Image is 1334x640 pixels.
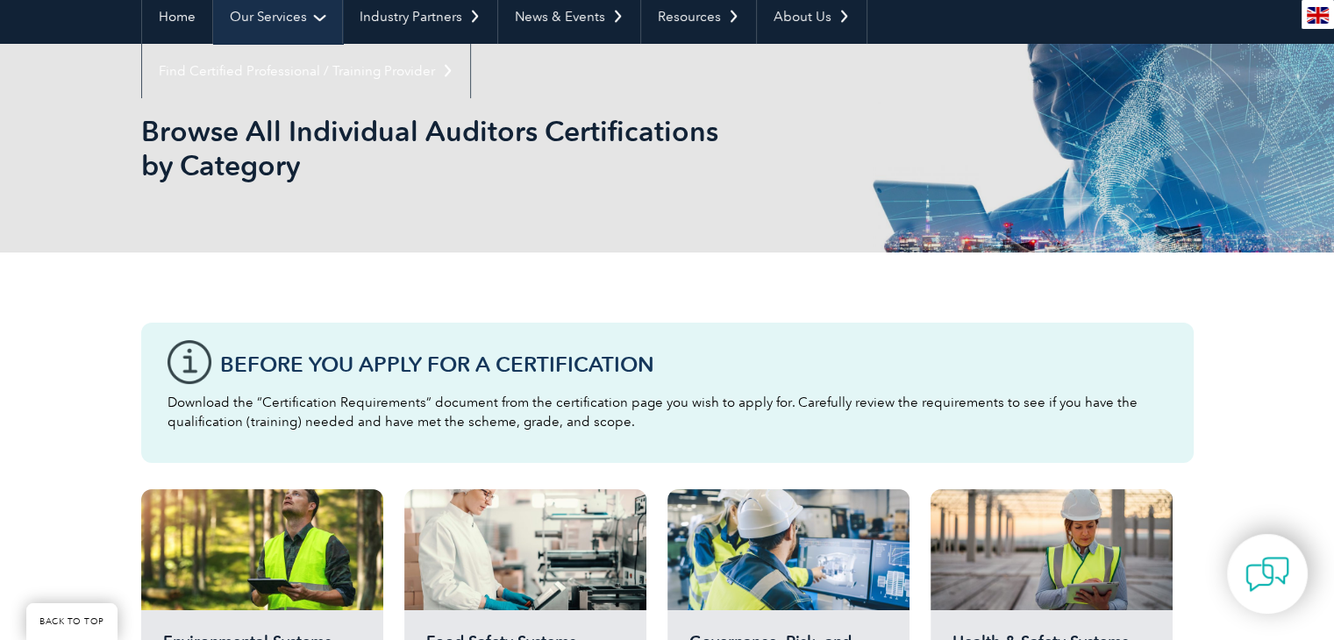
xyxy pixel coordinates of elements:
[1245,552,1289,596] img: contact-chat.png
[220,353,1167,375] h3: Before You Apply For a Certification
[1307,7,1329,24] img: en
[141,114,815,182] h1: Browse All Individual Auditors Certifications by Category
[168,393,1167,431] p: Download the “Certification Requirements” document from the certification page you wish to apply ...
[142,44,470,98] a: Find Certified Professional / Training Provider
[26,603,118,640] a: BACK TO TOP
